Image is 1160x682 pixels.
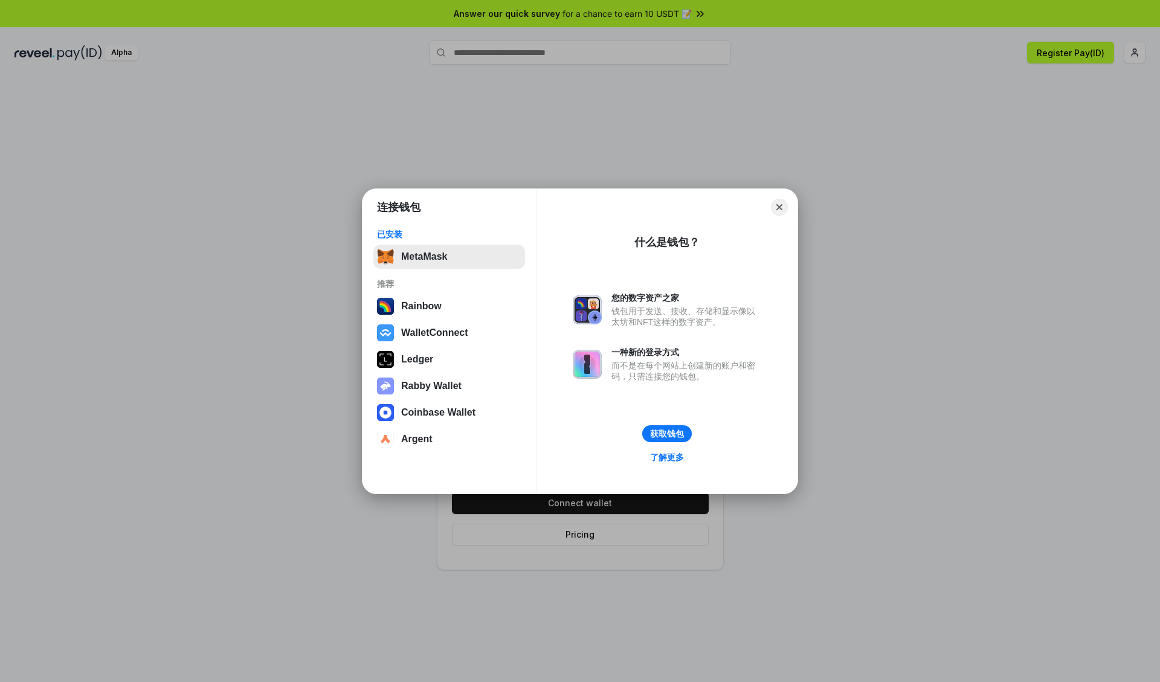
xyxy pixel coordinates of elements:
[377,351,394,368] img: svg+xml,%3Csvg%20xmlns%3D%22http%3A%2F%2Fwww.w3.org%2F2000%2Fsvg%22%20width%3D%2228%22%20height%3...
[373,294,525,318] button: Rainbow
[643,449,691,465] a: 了解更多
[401,327,468,338] div: WalletConnect
[377,298,394,315] img: svg+xml,%3Csvg%20width%3D%22120%22%20height%3D%22120%22%20viewBox%3D%220%200%20120%20120%22%20fil...
[377,248,394,265] img: svg+xml,%3Csvg%20fill%3D%22none%22%20height%3D%2233%22%20viewBox%3D%220%200%2035%2033%22%20width%...
[401,407,475,418] div: Coinbase Wallet
[401,354,433,365] div: Ledger
[634,235,700,249] div: 什么是钱包？
[377,431,394,448] img: svg+xml,%3Csvg%20width%3D%2228%22%20height%3D%2228%22%20viewBox%3D%220%200%2028%2028%22%20fill%3D...
[373,347,525,372] button: Ledger
[373,401,525,425] button: Coinbase Wallet
[377,404,394,421] img: svg+xml,%3Csvg%20width%3D%2228%22%20height%3D%2228%22%20viewBox%3D%220%200%2028%2028%22%20fill%3D...
[611,347,761,358] div: 一种新的登录方式
[401,434,433,445] div: Argent
[650,452,684,463] div: 了解更多
[771,199,788,216] button: Close
[373,374,525,398] button: Rabby Wallet
[373,321,525,345] button: WalletConnect
[373,245,525,269] button: MetaMask
[377,200,420,214] h1: 连接钱包
[401,251,447,262] div: MetaMask
[573,295,602,324] img: svg+xml,%3Csvg%20xmlns%3D%22http%3A%2F%2Fwww.w3.org%2F2000%2Fsvg%22%20fill%3D%22none%22%20viewBox...
[401,301,442,312] div: Rainbow
[377,278,521,289] div: 推荐
[611,292,761,303] div: 您的数字资产之家
[611,360,761,382] div: 而不是在每个网站上创建新的账户和密码，只需连接您的钱包。
[611,306,761,327] div: 钱包用于发送、接收、存储和显示像以太坊和NFT这样的数字资产。
[650,428,684,439] div: 获取钱包
[377,324,394,341] img: svg+xml,%3Csvg%20width%3D%2228%22%20height%3D%2228%22%20viewBox%3D%220%200%2028%2028%22%20fill%3D...
[401,381,462,391] div: Rabby Wallet
[642,425,692,442] button: 获取钱包
[377,229,521,240] div: 已安装
[373,427,525,451] button: Argent
[573,350,602,379] img: svg+xml,%3Csvg%20xmlns%3D%22http%3A%2F%2Fwww.w3.org%2F2000%2Fsvg%22%20fill%3D%22none%22%20viewBox...
[377,378,394,394] img: svg+xml,%3Csvg%20xmlns%3D%22http%3A%2F%2Fwww.w3.org%2F2000%2Fsvg%22%20fill%3D%22none%22%20viewBox...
